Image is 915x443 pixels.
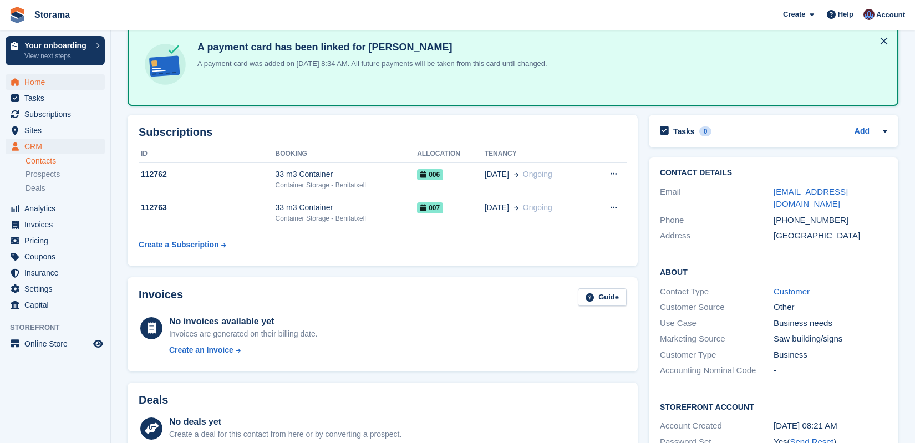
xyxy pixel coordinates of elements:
span: Account [876,9,905,21]
div: Contact Type [660,286,774,298]
span: Help [838,9,853,20]
div: Container Storage - Benitatxell [276,213,418,223]
img: card-linked-ebf98d0992dc2aeb22e95c0e3c79077019eb2392cfd83c6a337811c24bc77127.svg [142,41,189,88]
a: Prospects [26,169,105,180]
span: Online Store [24,336,91,352]
div: Business needs [774,317,887,330]
a: menu [6,265,105,281]
div: [DATE] 08:21 AM [774,420,887,432]
a: Customer [774,287,810,296]
div: Use Case [660,317,774,330]
h2: About [660,266,887,277]
span: Invoices [24,217,91,232]
div: 112763 [139,202,276,213]
h2: Storefront Account [660,401,887,412]
div: Customer Source [660,301,774,314]
a: menu [6,217,105,232]
div: 112762 [139,169,276,180]
span: Prospects [26,169,60,180]
div: Other [774,301,887,314]
div: 33 m3 Container [276,169,418,180]
h2: Subscriptions [139,126,627,139]
a: Deals [26,182,105,194]
a: Contacts [26,156,105,166]
div: Create a deal for this contact from here or by converting a prospect. [169,429,401,440]
a: menu [6,297,105,313]
div: [GEOGRAPHIC_DATA] [774,230,887,242]
a: menu [6,74,105,90]
div: No invoices available yet [169,315,318,328]
div: Saw building/signs [774,333,887,345]
a: Guide [578,288,627,307]
p: A payment card was added on [DATE] 8:34 AM. All future payments will be taken from this card unti... [193,58,547,69]
th: Tenancy [485,145,591,163]
a: menu [6,281,105,297]
div: Account Created [660,420,774,432]
a: menu [6,90,105,106]
a: menu [6,249,105,264]
a: [EMAIL_ADDRESS][DOMAIN_NAME] [774,187,848,209]
span: Subscriptions [24,106,91,122]
div: Invoices are generated on their billing date. [169,328,318,340]
div: - [774,364,887,377]
a: Create an Invoice [169,344,318,356]
a: menu [6,201,105,216]
span: 007 [417,202,443,213]
th: Booking [276,145,418,163]
div: [PHONE_NUMBER] [774,214,887,227]
span: Analytics [24,201,91,216]
h2: Contact Details [660,169,887,177]
a: Storama [30,6,74,24]
span: Ongoing [523,203,552,212]
div: 0 [699,126,712,136]
a: menu [6,139,105,154]
div: Create a Subscription [139,239,219,251]
a: Create a Subscription [139,235,226,255]
span: Coupons [24,249,91,264]
p: View next steps [24,51,90,61]
span: Capital [24,297,91,313]
div: Business [774,349,887,361]
h2: Tasks [673,126,695,136]
a: menu [6,123,105,138]
a: Add [855,125,870,138]
h2: Invoices [139,288,183,307]
span: CRM [24,139,91,154]
a: Your onboarding View next steps [6,36,105,65]
div: Marketing Source [660,333,774,345]
div: Create an Invoice [169,344,233,356]
a: menu [6,336,105,352]
div: 33 m3 Container [276,202,418,213]
div: Phone [660,214,774,227]
span: [DATE] [485,202,509,213]
img: stora-icon-8386f47178a22dfd0bd8f6a31ec36ba5ce8667c1dd55bd0f319d3a0aa187defe.svg [9,7,26,23]
span: 006 [417,169,443,180]
img: Hannah Fordham [863,9,875,20]
th: Allocation [417,145,485,163]
span: Storefront [10,322,110,333]
span: [DATE] [485,169,509,180]
span: Ongoing [523,170,552,179]
div: Customer Type [660,349,774,361]
th: ID [139,145,276,163]
span: Settings [24,281,91,297]
div: Container Storage - Benitatxell [276,180,418,190]
a: menu [6,233,105,248]
p: Your onboarding [24,42,90,49]
div: Accounting Nominal Code [660,364,774,377]
span: Home [24,74,91,90]
a: menu [6,106,105,122]
span: Pricing [24,233,91,248]
div: Address [660,230,774,242]
span: Tasks [24,90,91,106]
span: Deals [26,183,45,194]
h4: A payment card has been linked for [PERSON_NAME] [193,41,547,54]
span: Insurance [24,265,91,281]
a: Preview store [91,337,105,350]
span: Sites [24,123,91,138]
div: Email [660,186,774,211]
h2: Deals [139,394,168,406]
div: No deals yet [169,415,401,429]
span: Create [783,9,805,20]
